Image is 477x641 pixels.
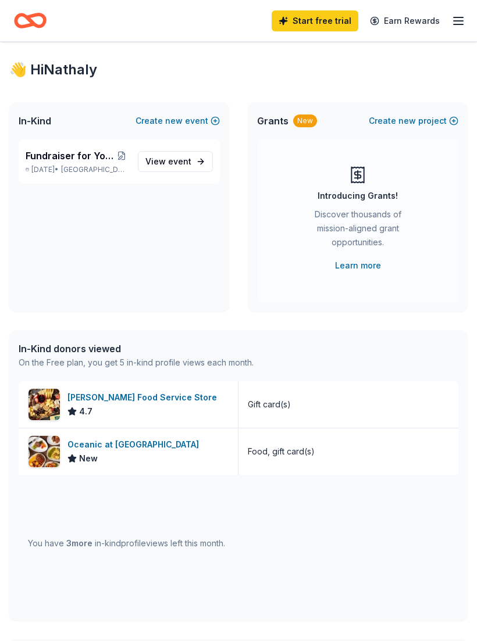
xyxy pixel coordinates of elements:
[29,389,60,420] img: Image for Gordon Food Service Store
[304,207,412,254] div: Discover thousands of mission-aligned grant opportunities.
[29,436,60,467] img: Image for Oceanic at Pompano Beach
[398,114,416,128] span: new
[257,114,289,128] span: Grants
[26,149,115,163] span: Fundraiser for Youth Convention
[79,452,98,465] span: New
[272,10,358,31] a: Start free trial
[168,156,191,166] span: event
[248,445,315,459] div: Food, gift card(s)
[363,10,447,31] a: Earn Rewards
[79,404,92,418] span: 4.7
[26,165,129,174] p: [DATE] •
[67,438,204,452] div: Oceanic at [GEOGRAPHIC_DATA]
[9,60,468,79] div: 👋 Hi Nathaly
[67,391,222,404] div: [PERSON_NAME] Food Service Store
[335,259,381,273] a: Learn more
[19,114,51,128] span: In-Kind
[19,342,254,356] div: In-Kind donors viewed
[138,151,213,172] a: View event
[61,165,129,174] span: [GEOGRAPHIC_DATA], [GEOGRAPHIC_DATA]
[248,398,291,411] div: Gift card(s)
[165,114,183,128] span: new
[145,155,191,169] span: View
[66,538,92,548] span: 3 more
[14,7,47,34] a: Home
[28,536,225,550] div: You have in-kind profile views left this month.
[369,114,458,128] button: Createnewproject
[293,114,317,127] div: New
[318,189,398,203] div: Introducing Grants!
[136,114,220,128] button: Createnewevent
[19,356,254,370] div: On the Free plan, you get 5 in-kind profile views each month.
